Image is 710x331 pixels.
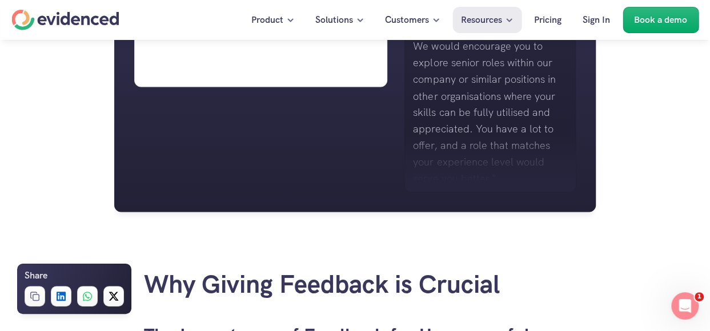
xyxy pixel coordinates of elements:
a: Sign In [574,7,619,33]
p: Solutions [315,13,353,27]
a: Home [11,10,119,30]
iframe: Intercom live chat [671,292,699,320]
p: Customers [385,13,429,27]
p: Resources [461,13,502,27]
h2: Why Giving Feedback is Crucial [144,269,567,299]
p: We would encourage you to explore senior roles within our company or similar positions in other o... [413,38,567,186]
p: Sign In [583,13,610,27]
span: 1 [695,292,704,301]
a: Pricing [526,7,570,33]
a: Book a demo [623,7,699,33]
p: Book a demo [634,13,687,27]
h6: Share [25,268,47,283]
p: Product [251,13,283,27]
p: Pricing [534,13,561,27]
